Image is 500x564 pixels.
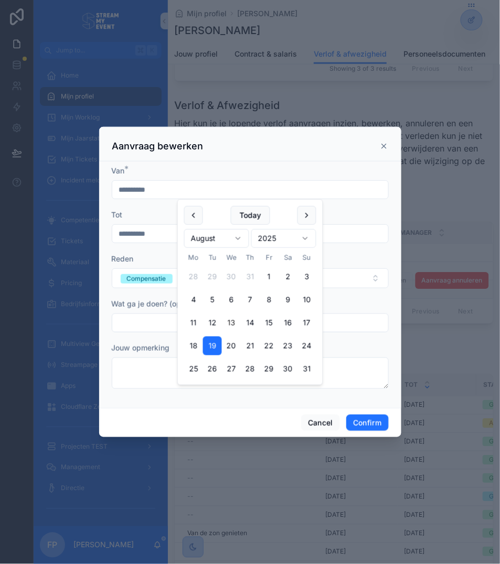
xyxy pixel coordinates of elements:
[112,210,123,219] span: Tot
[260,252,279,263] th: Friday
[279,360,297,378] button: Saturday, 30 August 2025
[297,337,316,355] button: Sunday, 24 August 2025
[184,360,203,378] button: Monday, 25 August 2025
[241,290,260,309] button: Thursday, 7 August 2025
[230,206,270,225] button: Today
[112,299,244,308] span: Wat ga je doen? (openbaar, optioneel)
[297,360,316,378] button: Sunday, 31 August 2025
[260,267,279,286] button: Friday, 1 August 2025
[241,360,260,378] button: Thursday, 28 August 2025
[184,290,203,309] button: Monday, 4 August 2025
[127,274,166,284] div: Compensatie
[184,313,203,332] button: Monday, 11 August 2025
[297,290,316,309] button: Sunday, 10 August 2025
[222,360,241,378] button: Wednesday, 27 August 2025
[184,252,316,378] table: August 2025
[301,415,340,431] button: Cancel
[260,313,279,332] button: Friday, 15 August 2025
[241,313,260,332] button: Thursday, 14 August 2025
[279,267,297,286] button: Saturday, 2 August 2025
[279,252,297,263] th: Saturday
[203,252,222,263] th: Tuesday
[260,290,279,309] button: Friday, 8 August 2025
[279,313,297,332] button: Saturday, 16 August 2025
[241,337,260,355] button: Thursday, 21 August 2025
[203,313,222,332] button: Tuesday, 12 August 2025
[184,337,203,355] button: Monday, 18 August 2025
[184,252,203,263] th: Monday
[222,290,241,309] button: Wednesday, 6 August 2025
[241,252,260,263] th: Thursday
[112,140,204,153] h3: Aanvraag bewerken
[260,360,279,378] button: Friday, 29 August 2025
[279,337,297,355] button: Saturday, 23 August 2025
[222,313,241,332] button: Today, Wednesday, 13 August 2025
[222,337,241,355] button: Wednesday, 20 August 2025
[297,313,316,332] button: Sunday, 17 August 2025
[279,290,297,309] button: Saturday, 9 August 2025
[260,337,279,355] button: Friday, 22 August 2025
[112,254,134,263] span: Reden
[241,267,260,286] button: Thursday, 31 July 2025
[222,252,241,263] th: Wednesday
[112,343,170,352] span: Jouw opmerking
[222,267,241,286] button: Wednesday, 30 July 2025
[297,252,316,263] th: Sunday
[203,267,222,286] button: Tuesday, 29 July 2025
[203,290,222,309] button: Tuesday, 5 August 2025
[297,267,316,286] button: Sunday, 3 August 2025
[112,166,125,175] span: Van
[346,415,388,431] button: Confirm
[112,268,389,288] button: Select Button
[203,360,222,378] button: Tuesday, 26 August 2025
[203,337,222,355] button: Tuesday, 19 August 2025, selected
[184,267,203,286] button: Monday, 28 July 2025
